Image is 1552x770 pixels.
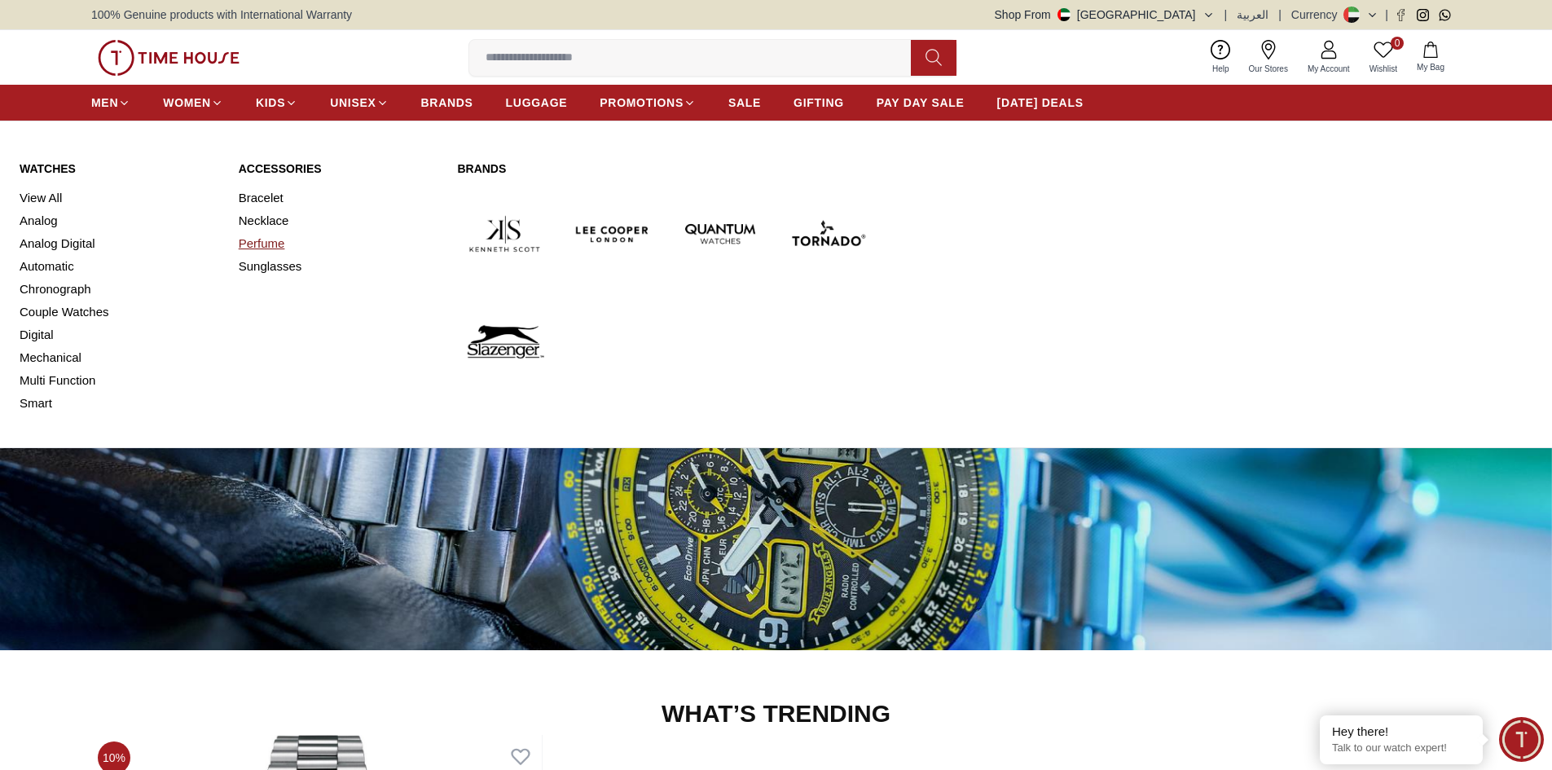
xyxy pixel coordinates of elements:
div: Currency [1291,7,1344,23]
button: Shop From[GEOGRAPHIC_DATA] [995,7,1215,23]
a: BRANDS [421,88,473,117]
div: Chat Widget [1499,717,1544,762]
a: Couple Watches [20,301,219,323]
span: 100% Genuine products with International Warranty [91,7,352,23]
a: Bracelet [239,187,438,209]
a: UNISEX [330,88,388,117]
img: Slazenger [457,294,552,389]
span: PAY DAY SALE [877,95,965,111]
a: Help [1202,37,1239,78]
button: My Bag [1407,38,1454,77]
div: Hey there! [1332,724,1471,740]
a: Our Stores [1239,37,1298,78]
a: View All [20,187,219,209]
span: My Bag [1410,61,1451,73]
a: Brands [457,161,875,177]
a: Whatsapp [1439,9,1451,21]
a: Digital [20,323,219,346]
span: [DATE] DEALS [997,95,1084,111]
span: Our Stores [1242,63,1295,75]
img: United Arab Emirates [1057,8,1071,21]
span: 0 [1391,37,1404,50]
a: Chronograph [20,278,219,301]
span: KIDS [256,95,285,111]
span: MEN [91,95,118,111]
span: BRANDS [421,95,473,111]
span: Help [1206,63,1236,75]
span: GIFTING [794,95,844,111]
a: PROMOTIONS [600,88,696,117]
a: MEN [91,88,130,117]
button: العربية [1237,7,1268,23]
p: Talk to our watch expert! [1332,741,1471,755]
a: [DATE] DEALS [997,88,1084,117]
a: Smart [20,392,219,415]
img: ... [98,40,240,76]
a: Sunglasses [239,255,438,278]
a: Perfume [239,232,438,255]
span: | [1224,7,1228,23]
a: WOMEN [163,88,223,117]
a: Accessories [239,161,438,177]
span: LUGGAGE [506,95,568,111]
a: Multi Function [20,369,219,392]
span: Wishlist [1363,63,1404,75]
a: Mechanical [20,346,219,369]
img: Kenneth Scott [457,187,552,281]
a: Automatic [20,255,219,278]
a: Analog Digital [20,232,219,255]
img: Tornado [780,187,875,281]
a: Watches [20,161,219,177]
a: Analog [20,209,219,232]
span: UNISEX [330,95,376,111]
a: KIDS [256,88,297,117]
span: My Account [1301,63,1356,75]
span: PROMOTIONS [600,95,684,111]
a: Facebook [1395,9,1407,21]
a: Necklace [239,209,438,232]
span: SALE [728,95,761,111]
span: WOMEN [163,95,211,111]
a: LUGGAGE [506,88,568,117]
a: SALE [728,88,761,117]
img: Quantum [673,187,767,281]
span: | [1385,7,1388,23]
a: PAY DAY SALE [877,88,965,117]
a: Instagram [1417,9,1429,21]
h2: WHAT’S TRENDING [662,699,890,728]
a: GIFTING [794,88,844,117]
img: Lee Cooper [565,187,660,281]
a: 0Wishlist [1360,37,1407,78]
span: | [1278,7,1282,23]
